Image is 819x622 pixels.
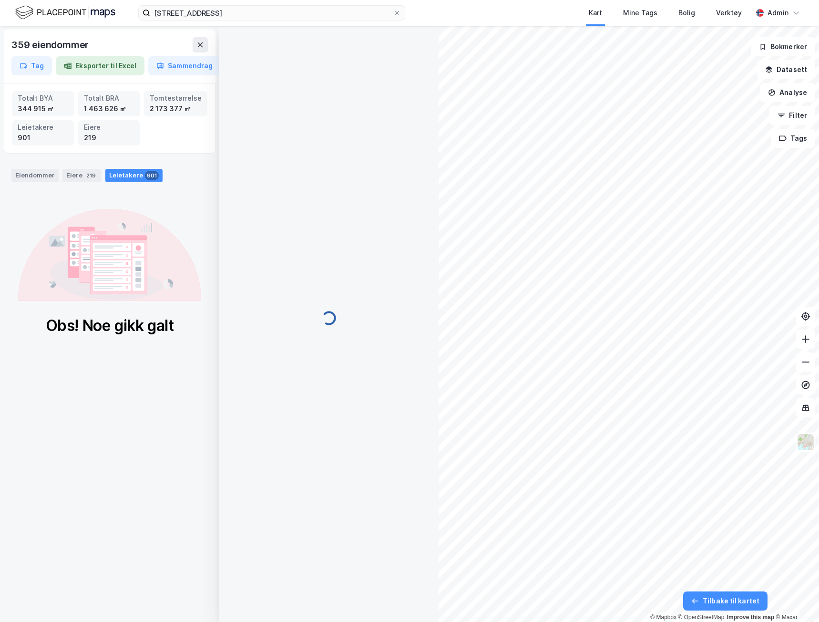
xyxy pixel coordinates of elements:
button: Eksporter til Excel [56,56,144,75]
div: Mine Tags [623,7,657,19]
div: 359 eiendommer [11,37,91,52]
img: spinner.a6d8c91a73a9ac5275cf975e30b51cfb.svg [321,311,337,326]
div: Totalt BRA [84,93,135,104]
img: Z [797,433,815,451]
div: Eiere [84,122,135,133]
div: Tomtestørrelse [150,93,202,104]
div: Totalt BYA [18,93,69,104]
button: Tag [11,56,52,75]
a: Mapbox [650,614,676,621]
div: Leietakere [105,169,163,182]
div: 219 [84,133,135,143]
div: Eiere [62,169,102,182]
div: 2 173 377 ㎡ [150,104,202,114]
div: Bolig [678,7,695,19]
a: OpenStreetMap [678,614,725,621]
div: Eiendommer [11,169,59,182]
button: Tags [771,129,815,148]
div: Verktøy [716,7,742,19]
a: Improve this map [727,614,774,621]
button: Analyse [760,83,815,102]
div: Admin [768,7,788,19]
button: Datasett [757,60,815,79]
div: Leietakere [18,122,69,133]
div: 219 [84,171,98,180]
input: Søk på adresse, matrikkel, gårdeiere, leietakere eller personer [150,6,393,20]
button: Sammendrag [148,56,221,75]
div: 901 [145,171,159,180]
iframe: Chat Widget [771,576,819,622]
div: 344 915 ㎡ [18,104,69,114]
button: Filter [769,106,815,125]
div: Kontrollprogram for chat [771,576,819,622]
div: 1 463 626 ㎡ [84,104,135,114]
button: Tilbake til kartet [683,591,768,611]
div: 901 [18,133,69,143]
div: Obs! Noe gikk galt [46,316,174,335]
div: Kart [589,7,602,19]
img: logo.f888ab2527a4732fd821a326f86c7f29.svg [15,4,115,21]
button: Bokmerker [751,37,815,56]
